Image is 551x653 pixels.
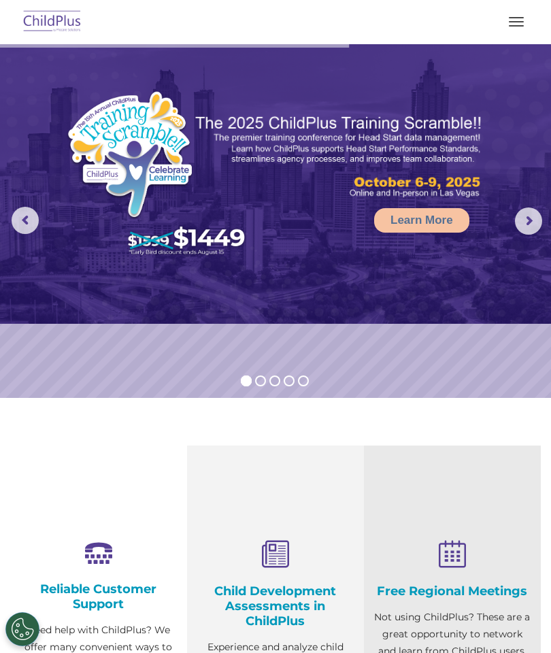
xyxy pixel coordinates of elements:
[20,582,177,612] h4: Reliable Customer Support
[5,612,39,646] button: Cookies Settings
[374,208,469,233] a: Learn More
[197,584,354,629] h4: Child Development Assessments in ChildPlus
[374,584,531,599] h4: Free Regional Meetings
[20,6,84,38] img: ChildPlus by Procare Solutions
